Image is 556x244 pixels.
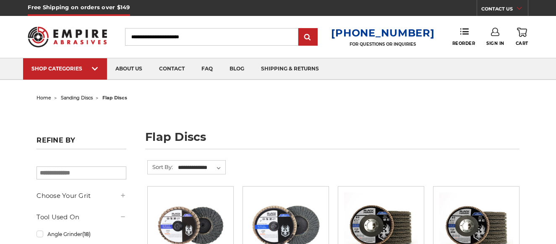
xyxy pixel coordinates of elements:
[300,29,316,46] input: Submit
[221,58,253,80] a: blog
[102,95,127,101] span: flap discs
[31,65,99,72] div: SHOP CATEGORIES
[61,95,93,101] a: sanding discs
[452,28,475,46] a: Reorder
[37,136,126,149] h5: Refine by
[253,58,327,80] a: shipping & returns
[151,58,193,80] a: contact
[452,41,475,46] span: Reorder
[28,21,107,52] img: Empire Abrasives
[82,231,91,237] span: (18)
[148,161,173,173] label: Sort By:
[107,58,151,80] a: about us
[37,212,126,222] h5: Tool Used On
[37,191,126,201] h5: Choose Your Grit
[516,41,528,46] span: Cart
[486,41,504,46] span: Sign In
[177,161,225,174] select: Sort By:
[331,27,434,39] a: [PHONE_NUMBER]
[516,28,528,46] a: Cart
[481,4,528,16] a: CONTACT US
[193,58,221,80] a: faq
[37,227,126,241] a: Angle Grinder
[145,131,519,149] h1: flap discs
[37,95,51,101] a: home
[331,42,434,47] p: FOR QUESTIONS OR INQUIRIES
